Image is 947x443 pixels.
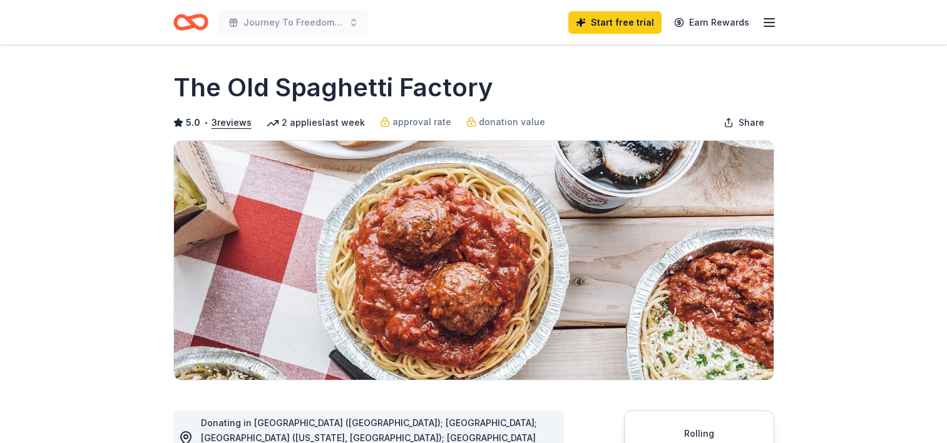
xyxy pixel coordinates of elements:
span: Journey To Freedom Gala [243,15,344,30]
h1: The Old Spaghetti Factory [173,70,493,105]
a: Home [173,8,208,37]
button: Share [714,110,774,135]
a: Earn Rewards [667,11,757,34]
span: • [203,118,208,128]
span: Share [739,115,764,130]
img: Image for The Old Spaghetti Factory [174,141,774,380]
button: Journey To Freedom Gala [218,10,369,35]
span: 5.0 [186,115,200,130]
div: Rolling [640,426,759,441]
a: approval rate [380,115,451,130]
div: 2 applies last week [267,115,365,130]
a: donation value [466,115,545,130]
span: donation value [479,115,545,130]
span: approval rate [392,115,451,130]
a: Start free trial [568,11,662,34]
button: 3reviews [212,115,252,130]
